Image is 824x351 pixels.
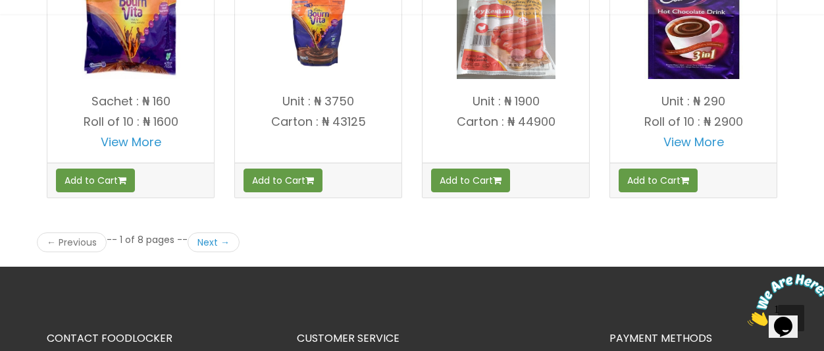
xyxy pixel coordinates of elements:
iframe: chat widget [742,269,824,331]
p: Unit : ₦ 3750 [235,95,401,108]
i: Add to cart [681,176,689,185]
a: View More [663,134,724,150]
p: Roll of 10 : ₦ 1600 [47,115,214,128]
p: Unit : ₦ 290 [610,95,777,108]
span: 1 [694,17,711,34]
input: Search our variety of products [252,28,627,51]
h3: PAYMENT METHODS [609,333,777,344]
a: Next → [188,232,240,252]
button: Add to Cart [244,169,322,192]
h3: CUSTOMER SERVICE [297,333,590,344]
button: All Products [172,28,253,51]
p: Unit : ₦ 1900 [423,95,589,108]
button: Add to Cart [431,169,510,192]
p: Carton : ₦ 44900 [423,115,589,128]
i: Add to cart [118,176,126,185]
span: 1 [5,5,11,16]
li: -- 1 of 8 pages -- [107,233,188,246]
button: Add to Cart [619,169,698,192]
i: Add to cart [305,176,314,185]
button: Add to Cart [56,169,135,192]
img: Chat attention grabber [5,5,87,57]
i: Add to cart [493,176,502,185]
h3: CONTACT FOODLOCKER [47,333,277,344]
p: Sachet : ₦ 160 [47,95,214,108]
p: Roll of 10 : ₦ 2900 [610,115,777,128]
p: Carton : ₦ 43125 [235,115,401,128]
a: View More [101,134,161,150]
